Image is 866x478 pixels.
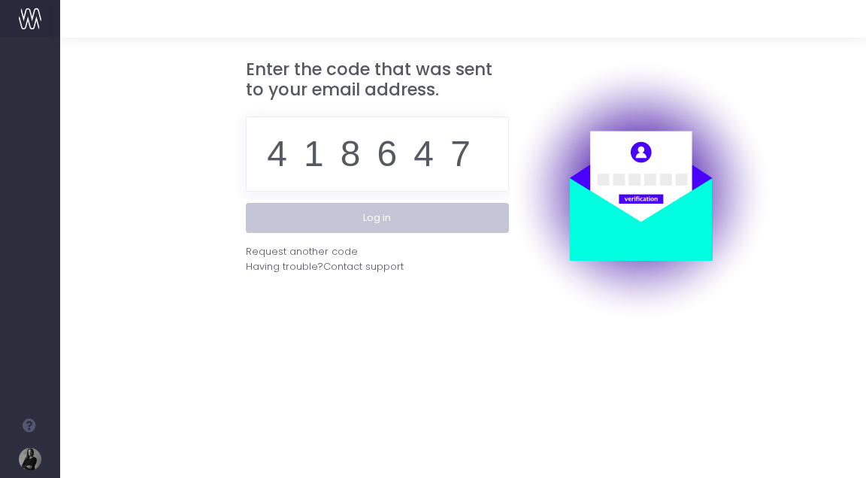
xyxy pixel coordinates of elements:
[323,259,404,274] span: Contact support
[246,203,509,233] button: Log in
[246,59,509,101] h3: Enter the code that was sent to your email address.
[246,244,358,259] div: Request another code
[246,259,509,274] div: Having trouble?
[509,59,772,322] img: auth.png
[19,448,41,470] img: images/default_profile_image.png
